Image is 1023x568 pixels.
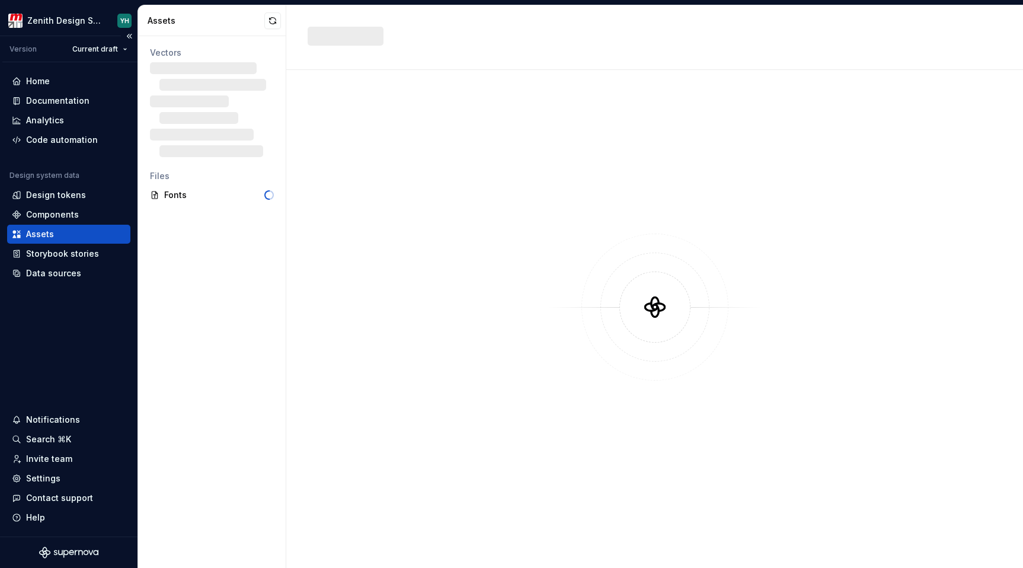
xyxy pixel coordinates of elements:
div: Zenith Design System [27,15,103,27]
div: Search ⌘K [26,433,71,445]
button: Zenith Design SystemYH [2,8,135,33]
div: Contact support [26,492,93,504]
svg: Supernova Logo [39,547,98,559]
div: Home [26,75,50,87]
div: Notifications [26,414,80,426]
a: Code automation [7,130,130,149]
button: Current draft [67,41,133,58]
div: Assets [26,228,54,240]
div: Code automation [26,134,98,146]
div: Files [150,170,274,182]
div: YH [120,16,129,25]
button: Notifications [7,410,130,429]
button: Contact support [7,489,130,508]
div: Data sources [26,267,81,279]
div: Storybook stories [26,248,99,260]
div: Version [9,44,37,54]
div: Design tokens [26,189,86,201]
a: Assets [7,225,130,244]
a: Settings [7,469,130,488]
div: Analytics [26,114,64,126]
button: Collapse sidebar [121,28,138,44]
div: Invite team [26,453,72,465]
div: Settings [26,473,60,484]
div: Vectors [150,47,274,59]
div: Design system data [9,171,79,180]
button: Search ⌘K [7,430,130,449]
a: Analytics [7,111,130,130]
a: Data sources [7,264,130,283]
div: Fonts [164,189,264,201]
a: Invite team [7,449,130,468]
a: Design tokens [7,186,130,205]
a: Components [7,205,130,224]
span: Current draft [72,44,118,54]
a: Fonts [145,186,279,205]
div: Documentation [26,95,89,107]
img: e95d57dd-783c-4905-b3fc-0c5af85c8823.png [8,14,23,28]
button: Help [7,508,130,527]
a: Documentation [7,91,130,110]
div: Assets [148,15,264,27]
div: Components [26,209,79,221]
div: Help [26,512,45,524]
a: Storybook stories [7,244,130,263]
a: Home [7,72,130,91]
